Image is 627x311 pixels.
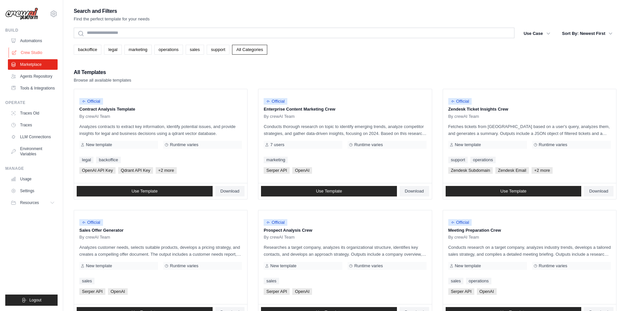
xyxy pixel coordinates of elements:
span: By crewAI Team [79,235,110,240]
a: All Categories [232,45,267,55]
span: New template [270,263,296,269]
a: Marketplace [8,59,58,70]
span: Runtime varies [170,142,198,147]
p: Contract Analysis Template [79,106,242,113]
span: Use Template [132,189,158,194]
p: Meeting Preparation Crew [448,227,611,234]
span: New template [86,263,112,269]
a: marketing [124,45,152,55]
span: Official [264,98,287,105]
a: backoffice [96,157,120,163]
a: operations [470,157,496,163]
span: Runtime varies [354,263,383,269]
p: Prospect Analysis Crew [264,227,426,234]
p: Analyzes customer needs, selects suitable products, develops a pricing strategy, and creates a co... [79,244,242,258]
a: sales [264,278,279,284]
span: Zendesk Email [495,167,529,174]
a: backoffice [74,45,101,55]
span: Zendesk Subdomain [448,167,493,174]
a: Tools & Integrations [8,83,58,93]
span: +2 more [156,167,177,174]
span: Official [264,219,287,226]
p: Browse all available templates [74,77,131,84]
a: Environment Variables [8,143,58,159]
span: OpenAI [108,288,128,295]
span: Serper API [79,288,105,295]
span: OpenAI [477,288,497,295]
a: sales [79,278,94,284]
a: Download [400,186,429,196]
a: Automations [8,36,58,46]
a: Settings [8,186,58,196]
h2: Search and Filters [74,7,150,16]
span: +2 more [532,167,553,174]
span: New template [455,142,481,147]
p: Find the perfect template for your needs [74,16,150,22]
img: Logo [5,8,38,20]
div: Operate [5,100,58,105]
a: legal [104,45,121,55]
span: Runtime varies [170,263,198,269]
span: Qdrant API Key [118,167,153,174]
a: operations [466,278,491,284]
div: Manage [5,166,58,171]
span: By crewAI Team [264,114,295,119]
a: Traces Old [8,108,58,118]
span: OpenAI [292,288,312,295]
span: By crewAI Team [448,235,479,240]
span: Use Template [316,189,342,194]
a: Crew Studio [9,47,58,58]
a: operations [154,45,183,55]
span: OpenAI API Key [79,167,116,174]
a: Use Template [77,186,213,196]
a: Download [215,186,245,196]
span: Official [448,219,472,226]
a: Download [584,186,614,196]
p: Fetches tickets from [GEOGRAPHIC_DATA] based on a user's query, analyzes them, and generates a su... [448,123,611,137]
span: Official [448,98,472,105]
a: Use Template [261,186,397,196]
a: sales [448,278,463,284]
span: Official [79,98,103,105]
span: New template [86,142,112,147]
span: Runtime varies [539,263,567,269]
p: Zendesk Ticket Insights Crew [448,106,611,113]
span: New template [455,263,481,269]
span: 7 users [270,142,284,147]
span: Download [221,189,240,194]
a: sales [186,45,204,55]
div: Build [5,28,58,33]
span: Resources [20,200,39,205]
span: Download [589,189,608,194]
span: Download [405,189,424,194]
a: Agents Repository [8,71,58,82]
button: Resources [8,197,58,208]
span: By crewAI Team [264,235,295,240]
a: marketing [264,157,288,163]
p: Conducts thorough research on topic to identify emerging trends, analyze competitor strategies, a... [264,123,426,137]
span: Serper API [264,167,290,174]
span: Logout [29,298,41,303]
span: Serper API [264,288,290,295]
span: Official [79,219,103,226]
span: By crewAI Team [448,114,479,119]
span: Runtime varies [354,142,383,147]
a: LLM Connections [8,132,58,142]
span: OpenAI [292,167,312,174]
span: Serper API [448,288,474,295]
p: Enterprise Content Marketing Crew [264,106,426,113]
span: By crewAI Team [79,114,110,119]
button: Logout [5,295,58,306]
span: Runtime varies [539,142,567,147]
p: Sales Offer Generator [79,227,242,234]
button: Sort By: Newest First [558,28,616,39]
button: Use Case [520,28,554,39]
a: legal [79,157,93,163]
h2: All Templates [74,68,131,77]
p: Analyzes contracts to extract key information, identify potential issues, and provide insights fo... [79,123,242,137]
a: Traces [8,120,58,130]
a: Use Template [446,186,582,196]
a: support [448,157,468,163]
p: Conducts research on a target company, analyzes industry trends, develops a tailored sales strate... [448,244,611,258]
span: Use Template [500,189,526,194]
